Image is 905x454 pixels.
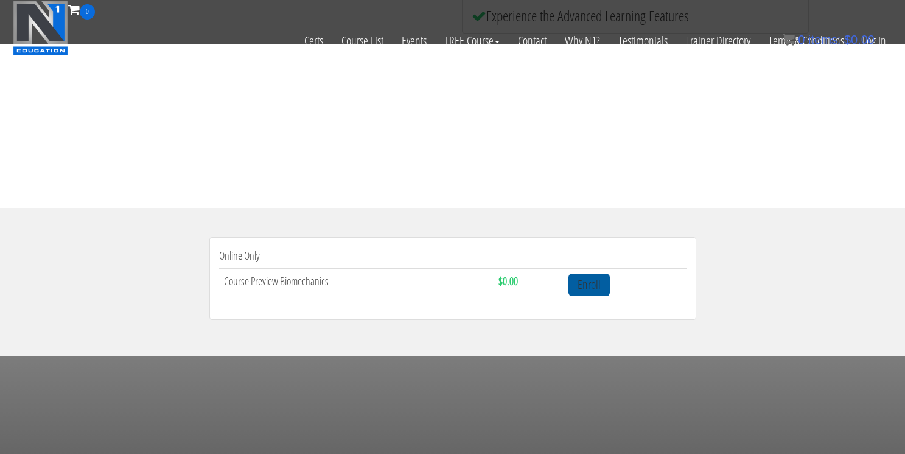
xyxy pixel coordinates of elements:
[219,268,494,300] td: Course Preview Biomechanics
[80,4,95,20] span: 0
[844,33,851,46] span: $
[783,33,875,46] a: 0 items: $0.00
[509,20,556,62] a: Contact
[436,20,509,62] a: FREE Course
[609,20,677,62] a: Testimonials
[393,20,436,62] a: Events
[332,20,393,62] a: Course List
[760,20,853,62] a: Terms & Conditions
[498,274,518,288] strong: $0.00
[295,20,332,62] a: Certs
[853,20,895,62] a: Log In
[219,250,687,262] h4: Online Only
[68,1,95,18] a: 0
[798,33,805,46] span: 0
[13,1,68,55] img: n1-education
[783,34,795,46] img: icon11.png
[808,33,840,46] span: items:
[556,20,609,62] a: Why N1?
[844,33,875,46] bdi: 0.00
[568,274,610,296] a: Enroll
[677,20,760,62] a: Trainer Directory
